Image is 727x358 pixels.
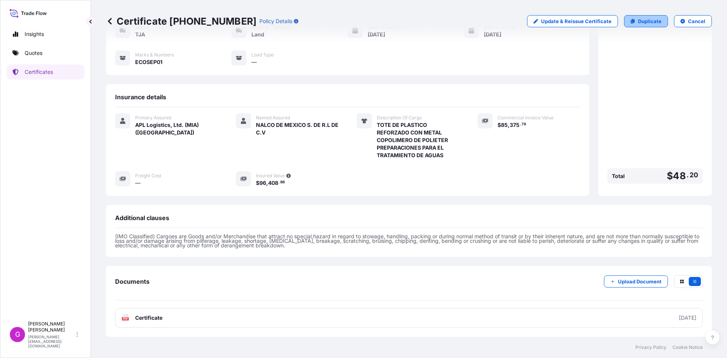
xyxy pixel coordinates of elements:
[638,17,661,25] p: Duplicate
[498,115,554,121] span: Commercial Invoice Value
[688,17,705,25] p: Cancel
[123,317,128,320] text: PDF
[25,68,53,76] p: Certificates
[135,115,171,121] span: Primary Assured
[520,123,521,126] span: .
[251,52,274,58] span: Load Type
[501,122,508,128] span: 85
[256,115,290,121] span: Named Assured
[115,308,703,328] a: PDFCertificate[DATE]
[667,171,673,181] span: $
[135,58,162,66] span: ECOSEP01
[679,314,696,322] div: [DATE]
[673,171,685,181] span: 48
[618,278,661,285] p: Upload Document
[115,278,150,285] span: Documents
[686,173,689,177] span: .
[280,181,285,184] span: 86
[510,122,520,128] span: 375
[6,45,84,61] a: Quotes
[604,275,668,288] button: Upload Document
[25,49,42,57] p: Quotes
[498,122,501,128] span: $
[266,180,268,186] span: ,
[624,15,668,27] a: Duplicate
[612,172,625,180] span: Total
[135,121,218,136] span: APL Logistics, Ltd. (MIA) ([GEOGRAPHIC_DATA])
[527,15,618,27] a: Update & Reissue Certificate
[259,180,266,186] span: 96
[135,173,161,179] span: Freight Cost
[377,115,422,121] span: Description Of Cargo
[115,214,169,222] span: Additional clauses
[135,314,162,322] span: Certificate
[28,321,75,333] p: [PERSON_NAME] [PERSON_NAME]
[268,180,278,186] span: 408
[251,58,257,66] span: —
[6,64,84,80] a: Certificates
[690,173,698,177] span: 20
[115,93,166,101] span: Insurance details
[508,122,510,128] span: ,
[256,173,285,179] span: Insured Value
[256,121,339,136] span: NALCO DE MEXICO S. DE R.L DE C.V
[135,52,174,58] span: Marks & Numbers
[15,331,20,338] span: G
[672,344,703,350] a: Cookie Notice
[115,234,703,248] p: (IMO Classified) Cargoes are Goods and/or Merchandise that attract no special hazard in regard to...
[674,15,712,27] button: Cancel
[28,335,75,348] p: [PERSON_NAME][EMAIL_ADDRESS][DOMAIN_NAME]
[541,17,612,25] p: Update & Reissue Certificate
[635,344,666,350] a: Privacy Policy
[377,121,459,159] span: TOTE DE PLASTICO REFORZADO CON METAL COPOLIMERO DE POLIETER PREPARACIONES PARA EL TRATAMIENTO DE ...
[256,180,259,186] span: $
[106,15,256,27] p: Certificate [PHONE_NUMBER]
[135,179,140,187] span: —
[259,17,292,25] p: Policy Details
[25,30,44,38] p: Insights
[279,181,280,184] span: .
[6,27,84,42] a: Insights
[521,123,526,126] span: 79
